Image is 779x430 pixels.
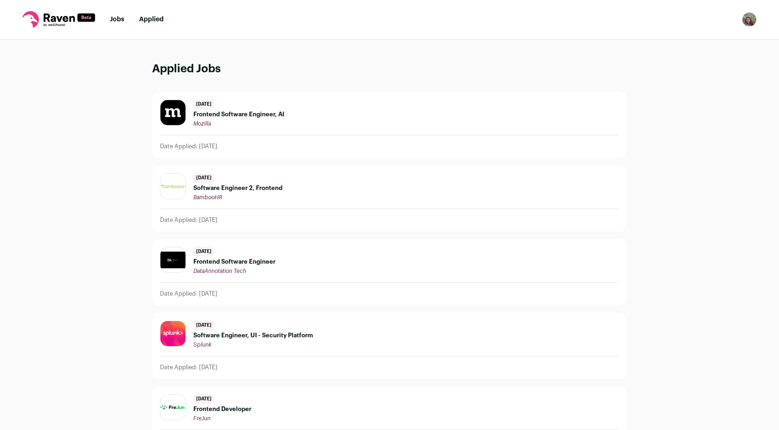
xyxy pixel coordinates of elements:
[160,252,185,268] img: 2cdc1b7675000fd333eec602a5edcd7e64ba1f0686a42b09eef261a8637f1f7b.jpg
[193,321,214,330] span: [DATE]
[160,184,185,188] img: e805333036fc02d7e75c4de3cfcf27f2430b6fd3f0f23ea31ce7fac278b52089.png
[193,247,214,256] span: [DATE]
[110,16,124,23] a: Jobs
[742,12,757,27] button: Open dropdown
[193,394,214,404] span: [DATE]
[193,258,275,266] span: Frontend Software Engineer
[193,342,211,348] span: Splunk
[742,12,757,27] img: 11655950-medium_jpg
[193,416,211,421] span: FreJun
[193,111,284,118] span: Frontend Software Engineer, AI
[193,195,223,200] span: BambooHR
[153,313,626,379] a: [DATE] Software Engineer, UI - Security Platform Splunk Date Applied: [DATE]
[160,321,185,346] img: 0b8279a4ae0c47a7298bb075bd3dff23763e87688d10b31ca53e82ec31fdbb80.jpg
[153,92,626,158] a: [DATE] Frontend Software Engineer, AI Mozilla Date Applied: [DATE]
[193,121,211,126] span: Mozilla
[160,143,217,150] p: Date Applied: [DATE]
[152,62,627,77] h1: Applied Jobs
[193,184,282,192] span: Software Engineer 2, Frontend
[153,240,626,305] a: [DATE] Frontend Software Engineer DataAnnotation Tech Date Applied: [DATE]
[160,364,217,371] p: Date Applied: [DATE]
[193,100,214,109] span: [DATE]
[139,16,164,23] a: Applied
[193,268,246,274] span: DataAnnotation Tech
[160,216,217,224] p: Date Applied: [DATE]
[160,405,185,411] img: 74caa549d51c152618374a157579ae28c86b68855b1a1ed0c160a43527e315bd.png
[193,173,214,183] span: [DATE]
[160,100,185,125] img: ed6f39911129357e39051950c0635099861b11d33cdbe02a057c56aa8f195c9d
[193,405,251,413] span: Frontend Developer
[160,290,217,297] p: Date Applied: [DATE]
[193,332,313,339] span: Software Engineer, UI - Security Platform
[153,166,626,231] a: [DATE] Software Engineer 2, Frontend BambooHR Date Applied: [DATE]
